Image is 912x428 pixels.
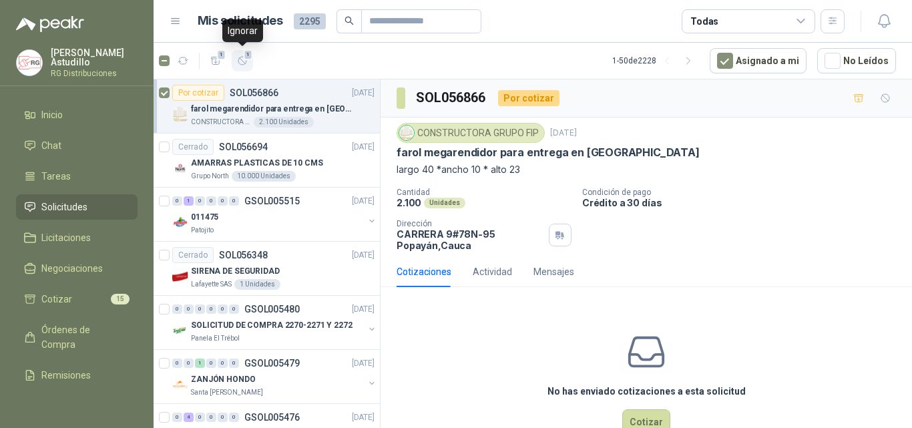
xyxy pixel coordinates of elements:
p: CARRERA 9#78N-95 Popayán , Cauca [397,228,543,251]
p: SOL056694 [219,142,268,152]
img: Company Logo [172,323,188,339]
p: CONSTRUCTORA GRUPO FIP [191,117,251,128]
span: Negociaciones [41,261,103,276]
p: [PERSON_NAME] Astudillo [51,48,138,67]
div: 0 [172,359,182,368]
p: [DATE] [352,249,375,262]
div: 0 [206,196,216,206]
a: Por cotizarSOL056866[DATE] Company Logofarol megarendidor para entrega en [GEOGRAPHIC_DATA]CONSTR... [154,79,380,134]
a: Órdenes de Compra [16,317,138,357]
div: 0 [184,304,194,314]
span: Órdenes de Compra [41,323,125,352]
p: GSOL005515 [244,196,300,206]
span: 15 [111,294,130,304]
div: 0 [218,196,228,206]
a: Negociaciones [16,256,138,281]
p: SOLICITUD DE COMPRA 2270-2271 Y 2272 [191,319,353,332]
a: CerradoSOL056348[DATE] Company LogoSIRENA DE SEGURIDADLafayette SAS1 Unidades [154,242,380,296]
div: 10.000 Unidades [232,171,296,182]
p: GSOL005479 [244,359,300,368]
button: 1 [205,50,226,71]
a: Tareas [16,164,138,189]
div: 0 [172,413,182,422]
button: 1 [232,50,253,71]
span: Licitaciones [41,230,91,245]
div: Cotizaciones [397,264,451,279]
div: Por cotizar [498,90,559,106]
p: AMARRAS PLASTICAS DE 10 CMS [191,157,323,170]
p: farol megarendidor para entrega en [GEOGRAPHIC_DATA] [191,103,357,116]
span: Chat [41,138,61,153]
button: Asignado a mi [710,48,807,73]
a: Configuración [16,393,138,419]
h3: No has enviado cotizaciones a esta solicitud [547,384,746,399]
img: Logo peakr [16,16,84,32]
p: [DATE] [352,357,375,370]
div: 1 - 50 de 2228 [612,50,699,71]
a: 0 0 1 0 0 0 GSOL005479[DATE] Company LogoZANJÓN HONDOSanta [PERSON_NAME] [172,355,377,398]
h3: SOL056866 [416,87,487,108]
a: 0 0 0 0 0 0 GSOL005480[DATE] Company LogoSOLICITUD DE COMPRA 2270-2271 Y 2272Panela El Trébol [172,301,377,344]
p: [DATE] [352,303,375,316]
span: Solicitudes [41,200,87,214]
img: Company Logo [172,160,188,176]
div: Todas [690,14,718,29]
div: 0 [229,359,239,368]
p: Dirección [397,219,543,228]
div: 0 [172,196,182,206]
p: [DATE] [550,127,577,140]
p: [DATE] [352,411,375,424]
div: 0 [206,413,216,422]
p: farol megarendidor para entrega en [GEOGRAPHIC_DATA] [397,146,700,160]
div: Por cotizar [172,85,224,101]
a: Solicitudes [16,194,138,220]
p: Condición de pago [582,188,907,197]
a: 0 1 0 0 0 0 GSOL005515[DATE] Company Logo011475Patojito [172,193,377,236]
a: Inicio [16,102,138,128]
div: 0 [206,359,216,368]
div: Mensajes [533,264,574,279]
a: Licitaciones [16,225,138,250]
p: Panela El Trébol [191,333,240,344]
span: Tareas [41,169,71,184]
p: Patojito [191,225,214,236]
div: 2.100 Unidades [254,117,314,128]
div: Ignorar [222,19,263,42]
div: 0 [195,304,205,314]
a: Chat [16,133,138,158]
div: 0 [184,359,194,368]
p: GSOL005476 [244,413,300,422]
div: 0 [218,413,228,422]
div: 1 [195,359,205,368]
a: CerradoSOL056694[DATE] Company LogoAMARRAS PLASTICAS DE 10 CMSGrupo North10.000 Unidades [154,134,380,188]
p: SOL056348 [219,250,268,260]
p: [DATE] [352,141,375,154]
button: No Leídos [817,48,896,73]
img: Company Logo [172,106,188,122]
div: 0 [229,196,239,206]
img: Company Logo [17,50,42,75]
div: 0 [195,413,205,422]
div: CONSTRUCTORA GRUPO FIP [397,123,545,143]
div: Cerrado [172,139,214,155]
p: Cantidad [397,188,572,197]
p: 011475 [191,211,218,224]
p: Crédito a 30 días [582,197,907,208]
div: 4 [184,413,194,422]
span: 1 [244,49,253,60]
img: Company Logo [172,214,188,230]
span: Inicio [41,108,63,122]
div: Actividad [473,264,512,279]
span: 1 [217,49,226,60]
div: 0 [218,304,228,314]
div: 1 Unidades [234,279,280,290]
p: 2.100 [397,197,421,208]
a: Cotizar15 [16,286,138,312]
p: largo 40 *ancho 10 * alto 23 [397,162,896,177]
p: [DATE] [352,195,375,208]
div: Cerrado [172,247,214,263]
div: 1 [184,196,194,206]
p: ZANJÓN HONDO [191,373,256,386]
span: 2295 [294,13,326,29]
div: 0 [172,304,182,314]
